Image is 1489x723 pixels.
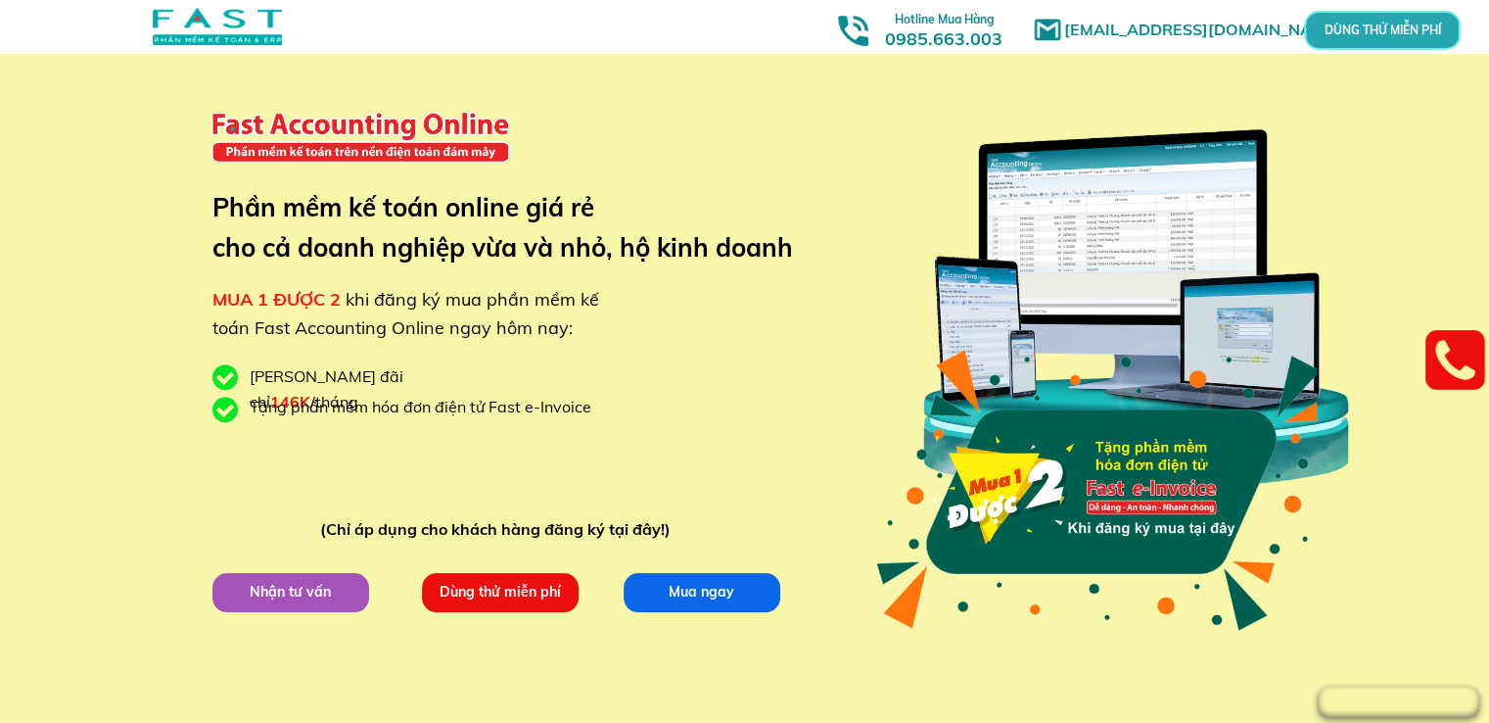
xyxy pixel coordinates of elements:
p: DÙNG THỬ MIỄN PHÍ [1359,25,1406,36]
h1: [EMAIL_ADDRESS][DOMAIN_NAME] [1064,18,1353,43]
span: khi đăng ký mua phần mềm kế toán Fast Accounting Online ngay hôm nay: [212,288,599,339]
div: (Chỉ áp dụng cho khách hàng đăng ký tại đây!) [320,517,679,543]
p: Dùng thử miễn phí [421,572,578,611]
span: Hotline Mua Hàng [895,12,994,26]
span: MUA 1 ĐƯỢC 2 [212,288,341,311]
p: Nhận tư vấn [211,572,368,611]
p: Mua ngay [623,572,779,611]
h3: Phần mềm kế toán online giá rẻ cho cả doanh nghiệp vừa và nhỏ, hộ kinh doanh [212,187,822,268]
h3: 0985.663.003 [863,7,1024,49]
span: 146K [270,392,310,411]
div: Tặng phần mềm hóa đơn điện tử Fast e-Invoice [250,395,606,420]
div: [PERSON_NAME] đãi chỉ /tháng [250,364,504,414]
